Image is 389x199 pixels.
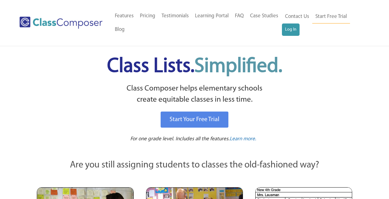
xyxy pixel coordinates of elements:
[112,9,282,36] nav: Header Menu
[282,10,365,36] nav: Header Menu
[130,136,230,142] span: For one grade level. Includes all the features.
[194,57,282,77] span: Simplified.
[170,116,219,123] span: Start Your Free Trial
[282,23,300,36] a: Log In
[158,9,192,23] a: Testimonials
[230,135,256,143] a: Learn more.
[107,57,282,77] span: Class Lists.
[19,17,102,29] img: Class Composer
[112,9,137,23] a: Features
[232,9,247,23] a: FAQ
[312,10,350,24] a: Start Free Trial
[37,159,352,172] p: Are you still assigning students to classes the old-fashioned way?
[112,23,128,36] a: Blog
[282,10,312,23] a: Contact Us
[36,83,353,106] p: Class Composer helps elementary schools create equitable classes in less time.
[161,112,228,128] a: Start Your Free Trial
[247,9,281,23] a: Case Studies
[230,136,256,142] span: Learn more.
[192,9,232,23] a: Learning Portal
[137,9,158,23] a: Pricing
